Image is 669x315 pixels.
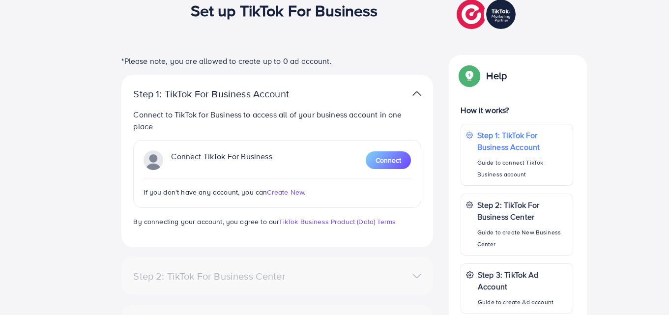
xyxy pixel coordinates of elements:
a: TikTok Business Product (Data) Terms [279,217,396,227]
span: Create New. [267,187,305,197]
p: Guide to create New Business Center [477,227,568,250]
button: Connect [366,151,411,169]
img: TikTok partner [144,150,163,170]
p: Guide to create Ad account [478,296,568,308]
img: TikTok partner [412,86,421,101]
p: *Please note, you are allowed to create up to 0 ad account. [121,55,433,67]
p: Step 2: TikTok For Business Center [477,199,568,223]
p: Connect to TikTok for Business to access all of your business account in one place [133,109,421,132]
p: Step 1: TikTok For Business Account [133,88,320,100]
p: Guide to connect TikTok Business account [477,157,568,180]
img: Popup guide [461,67,478,85]
h1: Set up TikTok For Business [191,1,378,20]
p: Help [486,70,507,82]
p: Step 3: TikTok Ad Account [478,269,568,292]
span: Connect [376,155,401,165]
span: If you don't have any account, you can [144,187,267,197]
p: Connect TikTok For Business [171,150,272,170]
p: How it works? [461,104,573,116]
p: By connecting your account, you agree to our [133,216,421,228]
p: Step 1: TikTok For Business Account [477,129,568,153]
